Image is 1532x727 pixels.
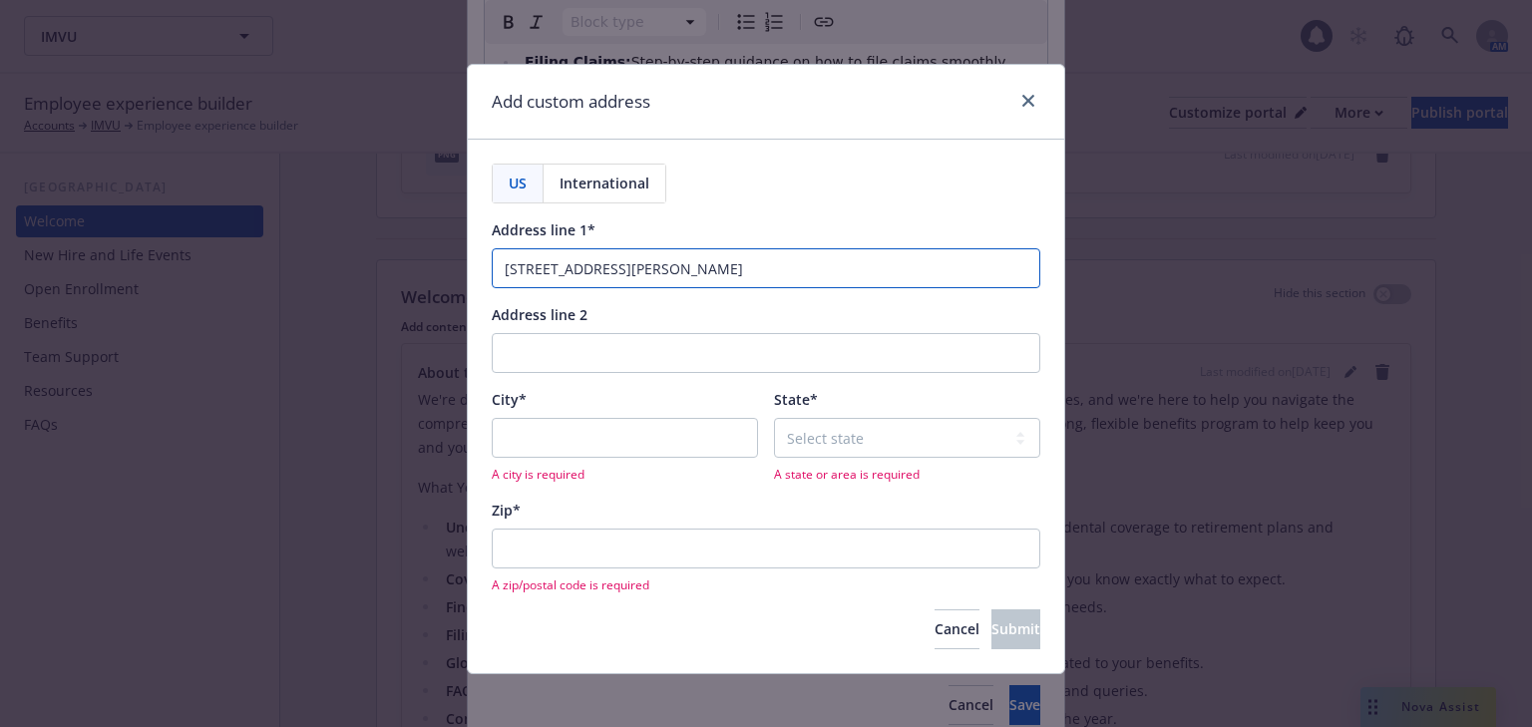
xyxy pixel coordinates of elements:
[492,390,527,409] span: City*
[1016,89,1040,113] a: close
[492,220,595,239] span: Address line 1*
[509,173,527,193] span: US
[774,390,818,409] span: State*
[492,89,650,115] h1: Add custom address
[935,609,979,649] button: Cancel
[492,576,1040,593] span: A zip/postal code is required
[492,466,758,483] span: A city is required
[935,619,979,638] span: Cancel
[991,619,1040,638] span: Submit
[492,305,587,324] span: Address line 2
[560,173,649,193] span: International
[774,466,1040,483] span: A state or area is required
[991,609,1040,649] button: Submit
